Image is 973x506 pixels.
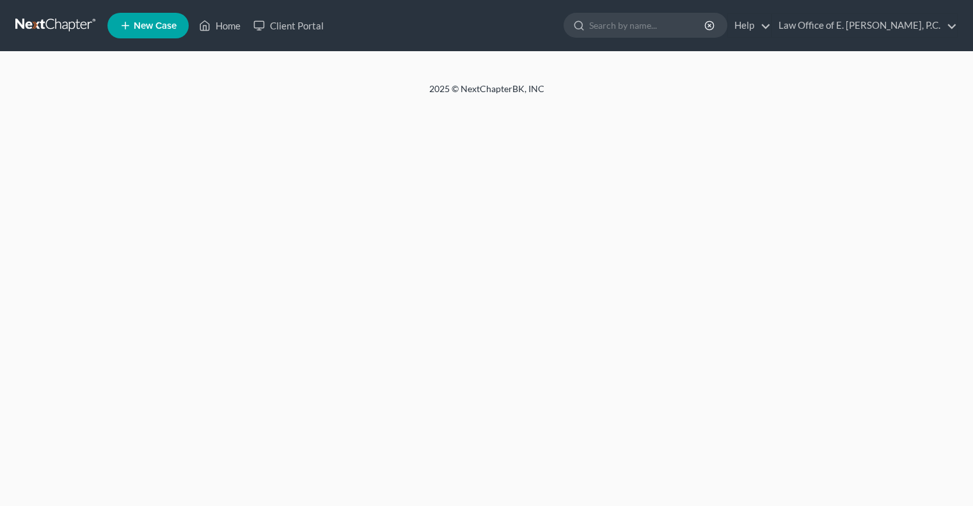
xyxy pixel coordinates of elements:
[122,83,851,106] div: 2025 © NextChapterBK, INC
[728,14,771,37] a: Help
[589,13,706,37] input: Search by name...
[193,14,247,37] a: Home
[772,14,957,37] a: Law Office of E. [PERSON_NAME], P.C.
[247,14,330,37] a: Client Portal
[134,21,177,31] span: New Case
